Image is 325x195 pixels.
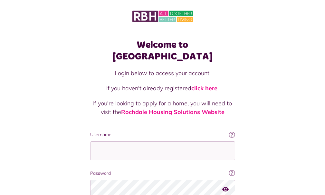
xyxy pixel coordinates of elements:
[90,131,235,138] label: Username
[90,39,235,62] h1: Welcome to [GEOGRAPHIC_DATA]
[191,84,217,92] a: click here
[90,170,235,177] label: Password
[121,108,225,116] a: Rochdale Housing Solutions Website
[90,99,235,116] p: If you're looking to apply for a home, you will need to visit the
[90,69,235,77] p: Login below to access your account.
[132,10,193,23] img: MyRBH
[90,84,235,93] p: If you haven't already registered .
